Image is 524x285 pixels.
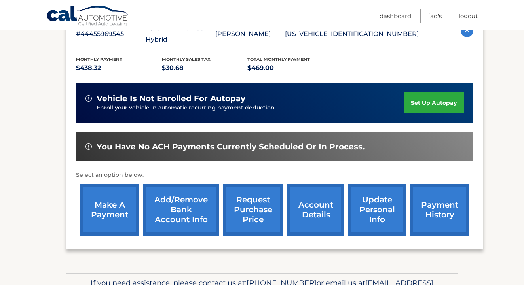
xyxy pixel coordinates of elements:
a: make a payment [80,184,139,236]
span: vehicle is not enrolled for autopay [97,94,245,104]
p: $469.00 [247,62,333,74]
span: You have no ACH payments currently scheduled or in process. [97,142,365,152]
a: request purchase price [223,184,283,236]
p: Enroll your vehicle in automatic recurring payment deduction. [97,104,404,112]
img: accordion-active.svg [461,25,473,37]
span: Total Monthly Payment [247,57,310,62]
a: account details [287,184,344,236]
p: 2025 Mazda CX-50 Hybrid [146,23,215,45]
a: Add/Remove bank account info [143,184,219,236]
span: Monthly sales Tax [162,57,211,62]
img: alert-white.svg [85,95,92,102]
p: #44455969545 [76,28,146,40]
a: set up autopay [404,92,464,113]
a: Logout [459,9,478,23]
p: [US_VEHICLE_IDENTIFICATION_NUMBER] [285,28,419,40]
a: update personal info [348,184,406,236]
p: [PERSON_NAME] [215,28,285,40]
p: $438.32 [76,62,162,74]
a: Cal Automotive [46,5,129,28]
p: $30.68 [162,62,248,74]
img: alert-white.svg [85,143,92,150]
span: Monthly Payment [76,57,122,62]
a: Dashboard [380,9,411,23]
a: payment history [410,184,469,236]
a: FAQ's [428,9,442,23]
p: Select an option below: [76,170,473,180]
